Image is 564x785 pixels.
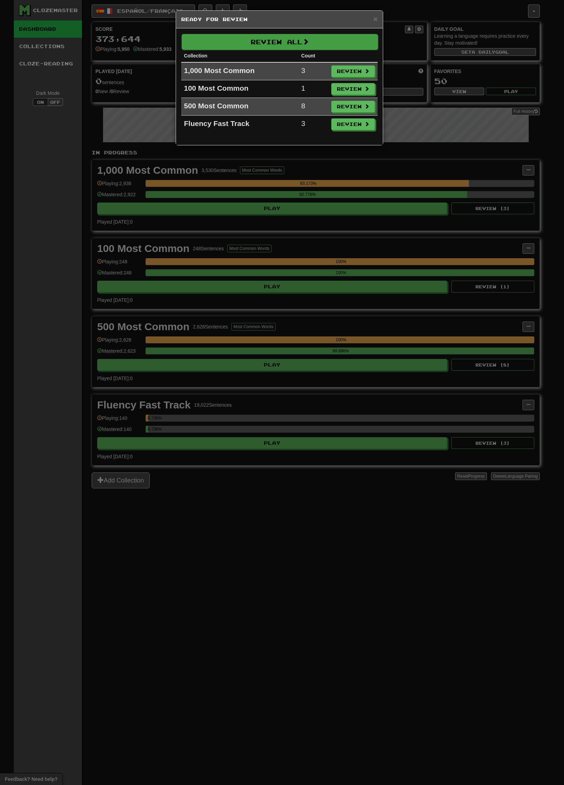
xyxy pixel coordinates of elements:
button: Close [373,15,378,22]
button: Review All [182,34,378,50]
button: Review [331,65,375,77]
button: Review [331,83,375,95]
th: Count [298,49,329,62]
td: 1,000 Most Common [181,62,298,80]
th: Collection [181,49,298,62]
button: Review [331,118,375,130]
td: 100 Most Common [181,80,298,98]
h5: Ready for Review [181,16,378,23]
td: 1 [298,80,329,98]
td: 500 Most Common [181,98,298,116]
td: 8 [298,98,329,116]
td: Fluency Fast Track [181,116,298,133]
button: Review [331,101,375,112]
td: 3 [298,116,329,133]
span: × [373,15,378,23]
td: 3 [298,62,329,80]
